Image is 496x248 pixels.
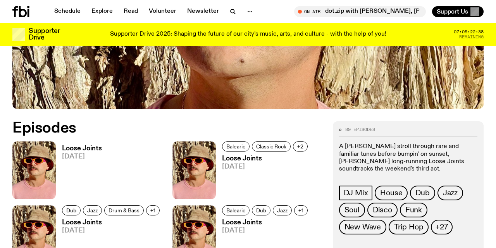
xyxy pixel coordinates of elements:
span: Jazz [87,208,98,214]
a: Funk [400,203,427,217]
button: Support Us [432,6,484,17]
a: Newsletter [183,6,224,17]
button: On Airdot.zip with [PERSON_NAME], [PERSON_NAME] and [PERSON_NAME] [294,6,426,17]
a: New Wave [339,220,386,234]
a: House [375,186,408,200]
span: Dub [415,189,429,197]
h3: Loose Joints [222,155,310,162]
span: Disco [373,206,392,214]
span: Drum & Bass [108,208,139,214]
a: Loose Joints[DATE] [56,145,102,199]
button: +1 [146,205,160,215]
a: Jazz [273,205,292,215]
a: Drum & Bass [104,205,144,215]
span: Support Us [437,8,468,15]
button: +27 [431,220,452,234]
a: Disco [367,203,398,217]
a: Jazz [437,186,463,200]
span: DJ Mix [344,189,368,197]
a: Trip Hop [389,220,429,234]
span: New Wave [344,223,381,231]
a: Dub [410,186,435,200]
a: Classic Rock [252,141,291,152]
span: Balearic [226,208,245,214]
button: +1 [294,205,308,215]
span: +2 [297,143,303,149]
a: Dub [252,205,270,215]
span: Balearic [226,143,245,149]
h3: Loose Joints [62,145,102,152]
img: Tyson stands in front of a paperbark tree wearing orange sunglasses, a suede bucket hat and a pin... [172,141,216,199]
h3: Loose Joints [62,219,162,226]
a: Dub [62,205,81,215]
span: Dub [66,208,76,214]
button: +2 [293,141,308,152]
img: Tyson stands in front of a paperbark tree wearing orange sunglasses, a suede bucket hat and a pin... [12,141,56,199]
span: Remaining [459,35,484,39]
p: A [PERSON_NAME] stroll through rare and familiar tunes before bumpin' on sunset, [PERSON_NAME] lo... [339,143,477,173]
a: DJ Mix [339,186,373,200]
span: 89 episodes [345,127,375,132]
span: +1 [298,208,303,214]
a: Soul [339,203,365,217]
a: Balearic [222,141,250,152]
span: +1 [150,208,155,214]
span: +27 [436,223,448,231]
a: Explore [87,6,117,17]
h2: Episodes [12,121,324,135]
span: [DATE] [62,227,162,234]
a: Read [119,6,143,17]
span: House [380,189,402,197]
h3: Supporter Drive [29,28,60,41]
span: [DATE] [222,164,310,170]
span: Funk [405,206,422,214]
a: Volunteer [144,6,181,17]
span: Classic Rock [256,143,286,149]
span: [DATE] [222,227,310,234]
p: Supporter Drive 2025: Shaping the future of our city’s music, arts, and culture - with the help o... [110,31,386,38]
span: Jazz [277,208,288,214]
span: Trip Hop [394,223,423,231]
span: Jazz [443,189,458,197]
a: Jazz [83,205,102,215]
a: Schedule [50,6,85,17]
span: [DATE] [62,153,102,160]
span: Soul [344,206,360,214]
h3: Loose Joints [222,219,310,226]
span: 07:05:22:38 [454,30,484,34]
a: Balearic [222,205,250,215]
span: Dub [256,208,266,214]
a: Loose Joints[DATE] [216,155,310,199]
